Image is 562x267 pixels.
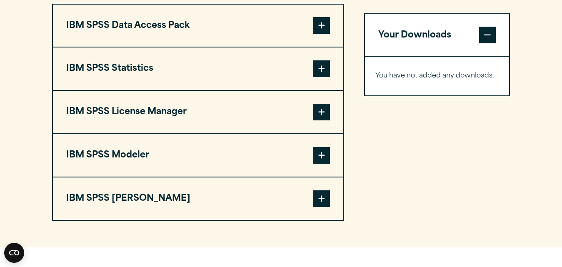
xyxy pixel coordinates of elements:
[375,70,499,82] p: You have not added any downloads.
[53,91,343,133] button: IBM SPSS License Manager
[53,134,343,177] button: IBM SPSS Modeler
[53,177,343,220] button: IBM SPSS [PERSON_NAME]
[365,14,510,57] button: Your Downloads
[4,243,24,263] button: Open CMP widget
[53,5,343,47] button: IBM SPSS Data Access Pack
[365,57,510,96] div: Your Downloads
[53,47,343,90] button: IBM SPSS Statistics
